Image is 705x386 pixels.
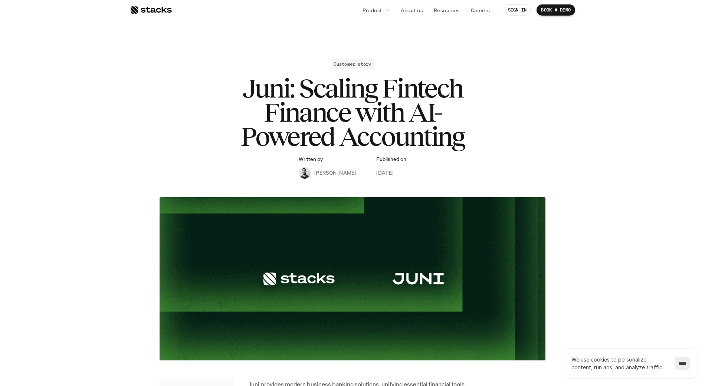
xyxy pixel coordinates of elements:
p: About us [401,6,423,14]
a: Careers [466,3,495,17]
p: Written by [299,156,323,162]
p: BOOK A DEMO [541,7,571,13]
img: Teal Flower [160,197,545,360]
p: Resources [434,6,460,14]
p: [PERSON_NAME] [314,169,356,176]
a: SIGN IN [504,4,531,16]
p: [DATE] [376,169,394,176]
h2: Customer story [334,62,371,67]
p: Careers [471,6,490,14]
a: BOOK A DEMO [537,4,575,16]
p: SIGN IN [508,7,527,13]
p: Published on [376,156,406,162]
h1: Juni: Scaling Fintech Finance with AI-Powered Accounting [204,76,501,148]
p: Product [363,6,382,14]
a: Resources [429,3,465,17]
a: About us [396,3,427,17]
p: We use cookies to personalize content, run ads, and analyze traffic. [571,356,667,371]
